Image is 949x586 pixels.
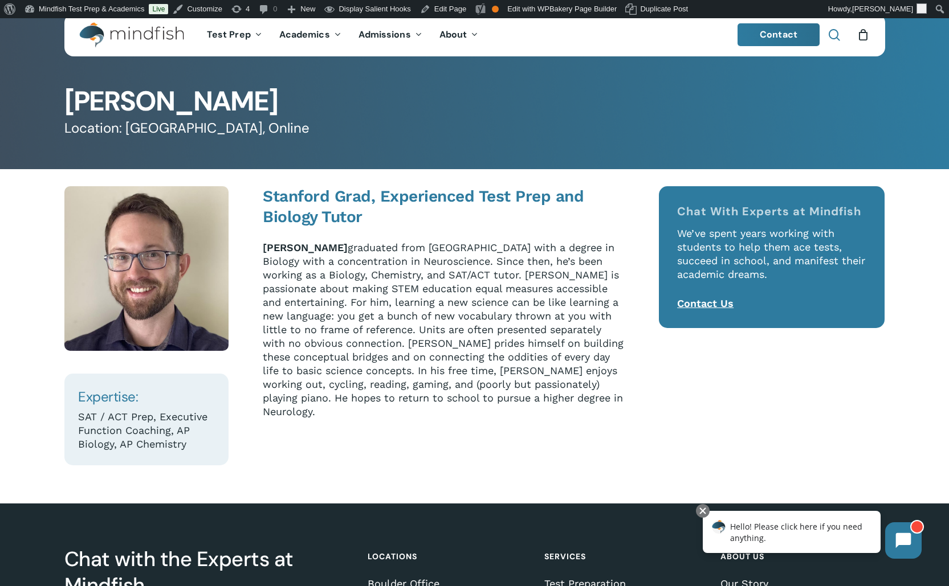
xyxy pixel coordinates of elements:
[263,241,348,253] strong: [PERSON_NAME]
[271,30,350,40] a: Academics
[263,187,584,226] strong: Stanford Grad, Experienced Test Prep and Biology Tutor
[760,28,797,40] span: Contact
[677,297,734,309] a: Contact Us
[64,186,229,351] img: 0 Bryson Herrick
[431,30,487,40] a: About
[198,14,487,56] nav: Main Menu
[198,30,271,40] a: Test Prep
[738,23,820,46] a: Contact
[64,119,309,137] span: Location: [GEOGRAPHIC_DATA], Online
[64,14,885,56] header: Main Menu
[207,28,251,40] span: Test Prep
[359,28,411,40] span: Admissions
[852,5,913,13] span: [PERSON_NAME]
[677,227,867,297] p: We’ve spent years working with students to help them ace tests, succeed in school, and manifest t...
[149,4,168,14] a: Live
[439,28,467,40] span: About
[350,30,431,40] a: Admissions
[691,502,933,570] iframe: Chatbot
[857,28,870,41] a: Cart
[544,546,704,567] h4: Services
[78,410,214,451] p: SAT / ACT Prep, Executive Function Coaching, AP Biology, AP Chemistry
[492,6,499,13] div: OK
[78,388,138,405] span: Expertise:
[677,204,867,218] h4: Chat With Experts at Mindfish
[64,88,885,115] h1: [PERSON_NAME]
[279,28,330,40] span: Academics
[368,546,528,567] h4: Locations
[263,241,626,419] p: graduated from [GEOGRAPHIC_DATA] with a degree in Biology with a concentration in Neuroscience. S...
